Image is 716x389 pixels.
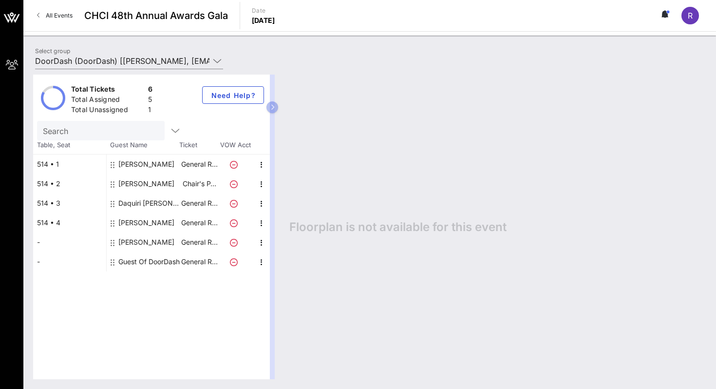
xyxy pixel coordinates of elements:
div: 514 • 3 [33,194,106,213]
div: Daquiri Ryan Mercado Esq. [118,194,180,213]
p: General R… [180,213,219,233]
p: Chair's P… [180,174,219,194]
div: 514 • 2 [33,174,106,194]
div: - [33,233,106,252]
label: Select group [35,47,70,55]
p: General R… [180,194,219,213]
div: Jose Mercado [118,155,174,174]
p: Date [252,6,275,16]
div: 514 • 4 [33,213,106,233]
div: Guest Of DoorDash [118,252,180,272]
div: 6 [148,84,152,97]
div: Total Unassigned [71,105,144,117]
span: VOW Acct [218,140,252,150]
div: Kristin Sharp [118,213,174,233]
span: Ticket [179,140,218,150]
div: 5 [148,95,152,107]
span: Table, Seat [33,140,106,150]
div: R [681,7,699,24]
div: Total Assigned [71,95,144,107]
span: Floorplan is not available for this event [289,220,507,234]
span: CHCI 48th Annual Awards Gala [84,8,228,23]
p: [DATE] [252,16,275,25]
p: General R… [180,252,219,272]
div: Silvia Aldana [118,233,174,252]
p: General R… [180,155,219,174]
div: - [33,252,106,272]
a: All Events [31,8,78,23]
button: Need Help? [202,86,264,104]
span: Guest Name [106,140,179,150]
div: Katherine Rodriguez [118,174,174,194]
p: General R… [180,233,219,252]
div: Total Tickets [71,84,144,97]
span: Need Help? [210,91,256,99]
span: R [688,11,693,20]
div: 1 [148,105,152,117]
div: 514 • 1 [33,155,106,174]
span: All Events [46,12,73,19]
